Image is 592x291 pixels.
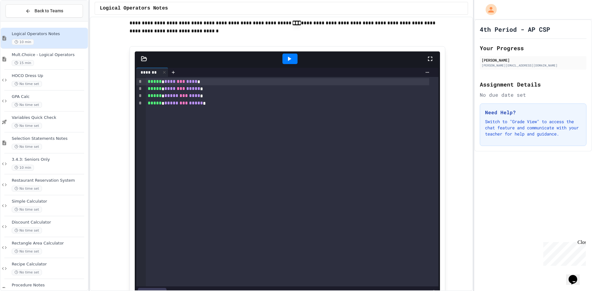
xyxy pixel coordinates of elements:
[12,52,87,58] span: Mult.Choice - Logical Operators
[12,283,87,288] span: Procedure Notes
[12,144,42,150] span: No time set
[12,269,42,275] span: No time set
[35,8,63,14] span: Back to Teams
[12,102,42,108] span: No time set
[12,115,87,120] span: Variables Quick Check
[12,136,87,141] span: Selection Statements Notes
[12,186,42,192] span: No time set
[541,240,586,266] iframe: chat widget
[482,63,585,68] div: [PERSON_NAME][EMAIL_ADDRESS][DOMAIN_NAME]
[12,60,34,66] span: 15 min
[12,207,42,212] span: No time set
[566,266,586,285] iframe: chat widget
[12,81,42,87] span: No time set
[480,91,586,99] div: No due date set
[6,4,83,18] button: Back to Teams
[12,123,42,129] span: No time set
[12,31,87,37] span: Logical Operators Notes
[485,119,581,137] p: Switch to "Grade View" to access the chat feature and communicate with your teacher for help and ...
[479,2,498,17] div: My Account
[480,80,586,89] h2: Assignment Details
[12,73,87,79] span: HOCO Dress Up
[12,178,87,183] span: Restaurant Reservation System
[12,39,34,45] span: 10 min
[2,2,43,39] div: Chat with us now!Close
[12,165,34,171] span: 10 min
[12,157,87,162] span: 3.4.3: Seniors Only
[12,94,87,99] span: GPA Calc
[12,220,87,225] span: Discount Calculator
[12,199,87,204] span: Simple Calculator
[100,5,168,12] span: Logical Operators Notes
[482,57,585,63] div: [PERSON_NAME]
[12,262,87,267] span: Recipe Calculator
[480,25,550,34] h1: 4th Period - AP CSP
[12,228,42,233] span: No time set
[12,241,87,246] span: Rectangle Area Calculator
[12,249,42,254] span: No time set
[480,44,586,52] h2: Your Progress
[485,109,581,116] h3: Need Help?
